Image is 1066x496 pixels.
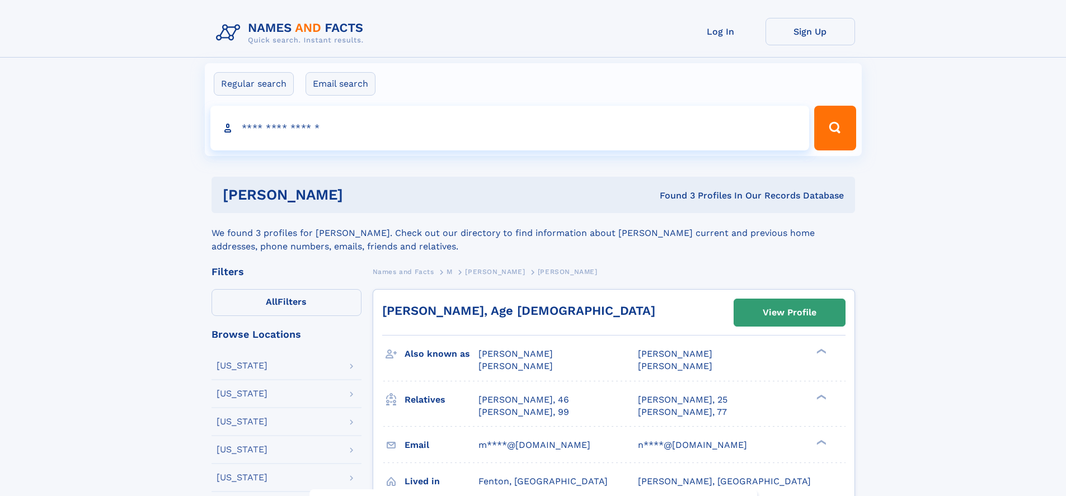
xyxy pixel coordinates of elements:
div: [US_STATE] [217,417,267,426]
span: [PERSON_NAME] [478,361,553,371]
div: Browse Locations [212,329,361,339]
div: [US_STATE] [217,445,267,454]
a: Names and Facts [373,264,434,278]
a: [PERSON_NAME], 99 [478,406,569,418]
span: [PERSON_NAME] [638,361,712,371]
div: ❯ [814,348,827,355]
span: [PERSON_NAME], [GEOGRAPHIC_DATA] [638,476,811,486]
a: View Profile [734,299,845,326]
span: [PERSON_NAME] [478,348,553,359]
div: Filters [212,267,361,277]
img: Logo Names and Facts [212,18,373,48]
a: Log In [676,18,766,45]
span: Fenton, [GEOGRAPHIC_DATA] [478,476,608,486]
a: [PERSON_NAME], 77 [638,406,727,418]
a: M [447,264,453,278]
div: We found 3 profiles for [PERSON_NAME]. Check out our directory to find information about [PERSON_... [212,213,855,253]
h1: [PERSON_NAME] [223,188,501,202]
span: All [266,296,278,307]
div: [US_STATE] [217,389,267,398]
h3: Relatives [405,390,478,409]
h3: Lived in [405,472,478,491]
div: [US_STATE] [217,361,267,370]
div: ❯ [814,438,827,446]
span: [PERSON_NAME] [638,348,712,359]
span: [PERSON_NAME] [538,268,598,276]
h3: Email [405,436,478,455]
div: View Profile [763,300,816,325]
h3: Also known as [405,344,478,363]
a: [PERSON_NAME], 25 [638,394,727,406]
span: [PERSON_NAME] [465,268,525,276]
input: search input [210,106,810,150]
button: Search Button [814,106,856,150]
a: [PERSON_NAME] [465,264,525,278]
div: [US_STATE] [217,473,267,482]
label: Filters [212,289,361,316]
a: [PERSON_NAME], 46 [478,394,569,406]
label: Regular search [214,72,294,96]
div: Found 3 Profiles In Our Records Database [501,190,844,202]
a: Sign Up [766,18,855,45]
div: ❯ [814,393,827,400]
a: [PERSON_NAME], Age [DEMOGRAPHIC_DATA] [382,304,655,318]
span: M [447,268,453,276]
label: Email search [306,72,375,96]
